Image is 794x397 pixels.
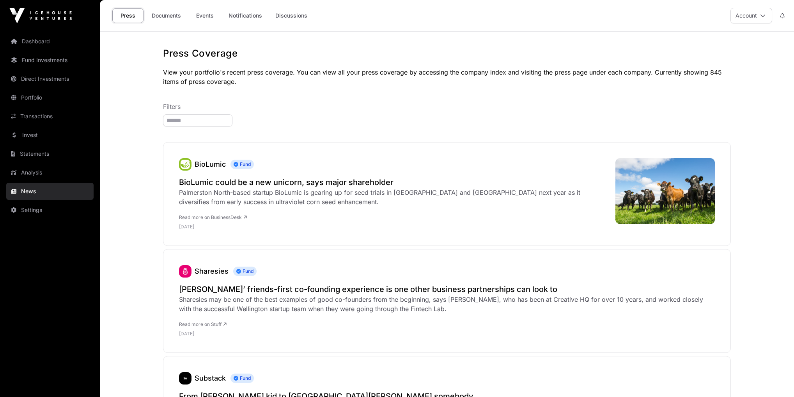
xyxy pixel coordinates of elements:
iframe: Chat Widget [755,360,794,397]
a: Read more on Stuff [179,321,227,327]
a: Sharesies [195,267,229,275]
a: Analysis [6,164,94,181]
img: Icehouse Ventures Logo [9,8,72,23]
span: Fund [230,160,254,169]
p: [DATE] [179,224,608,230]
a: News [6,183,94,200]
a: Events [189,8,220,23]
a: Invest [6,126,94,144]
img: sharesies_logo.jpeg [179,265,191,278]
a: Documents [147,8,186,23]
a: Substack [195,374,226,382]
span: Fund [233,267,257,276]
img: Landscape-shot-of-cows-of-farm-L.jpg [615,158,715,224]
p: View your portfolio's recent press coverage. You can view all your press coverage by accessing th... [163,68,731,86]
a: Discussions [270,8,312,23]
a: Statements [6,145,94,162]
a: BioLumic [179,158,191,171]
a: Sharesies [179,265,191,278]
a: Transactions [6,108,94,125]
a: [PERSON_NAME]’ friends-first co-founding experience is one other business partnerships can look to [179,284,715,295]
a: Press [112,8,144,23]
a: Settings [6,201,94,219]
a: BioLumic could be a new unicorn, says major shareholder [179,177,608,188]
img: 0_ooS1bY_400x400.png [179,158,191,171]
img: substack435.png [179,372,191,385]
div: Palmerston North-based startup BioLumic is gearing up for seed trials in [GEOGRAPHIC_DATA] and [G... [179,188,608,207]
p: Filters [163,102,731,111]
a: Fund Investments [6,52,94,69]
a: Read more on BusinessDesk [179,214,247,220]
a: Dashboard [6,33,94,50]
p: [DATE] [179,331,715,337]
a: Notifications [223,8,267,23]
a: Direct Investments [6,70,94,87]
a: Substack [179,372,191,385]
a: Portfolio [6,89,94,106]
a: BioLumic [195,160,226,168]
div: Sharesies may be one of the best examples of good co-founders from the beginning, says [PERSON_NA... [179,295,715,313]
span: Fund [230,374,254,383]
h1: Press Coverage [163,47,731,60]
button: Account [730,8,772,23]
